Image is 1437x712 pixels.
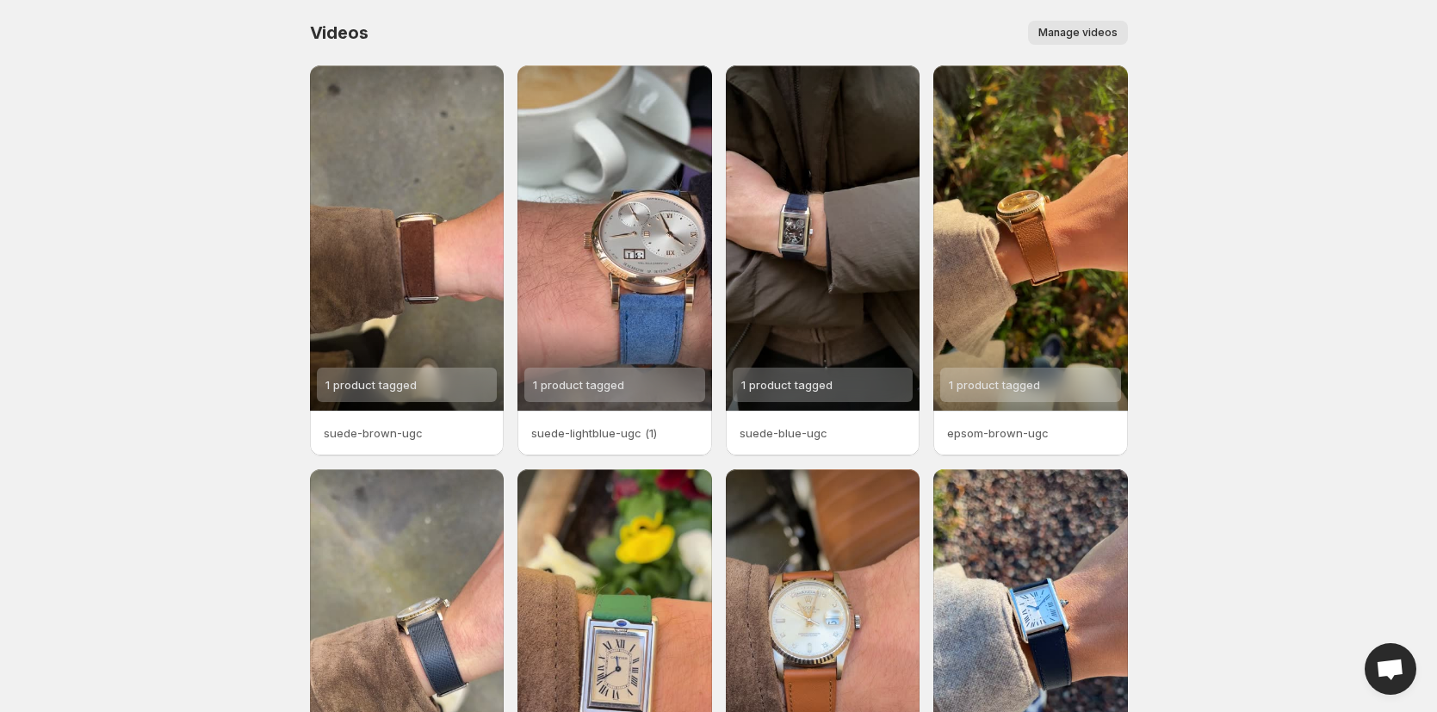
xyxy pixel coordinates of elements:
[531,424,698,442] p: suede-lightblue-ugc (1)
[1365,643,1416,695] a: Open chat
[740,424,907,442] p: suede-blue-ugc
[310,22,369,43] span: Videos
[324,424,491,442] p: suede-brown-ugc
[533,378,624,392] span: 1 product tagged
[1028,21,1128,45] button: Manage videos
[325,378,417,392] span: 1 product tagged
[947,424,1114,442] p: epsom-brown-ugc
[1038,26,1118,40] span: Manage videos
[949,378,1040,392] span: 1 product tagged
[741,378,833,392] span: 1 product tagged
